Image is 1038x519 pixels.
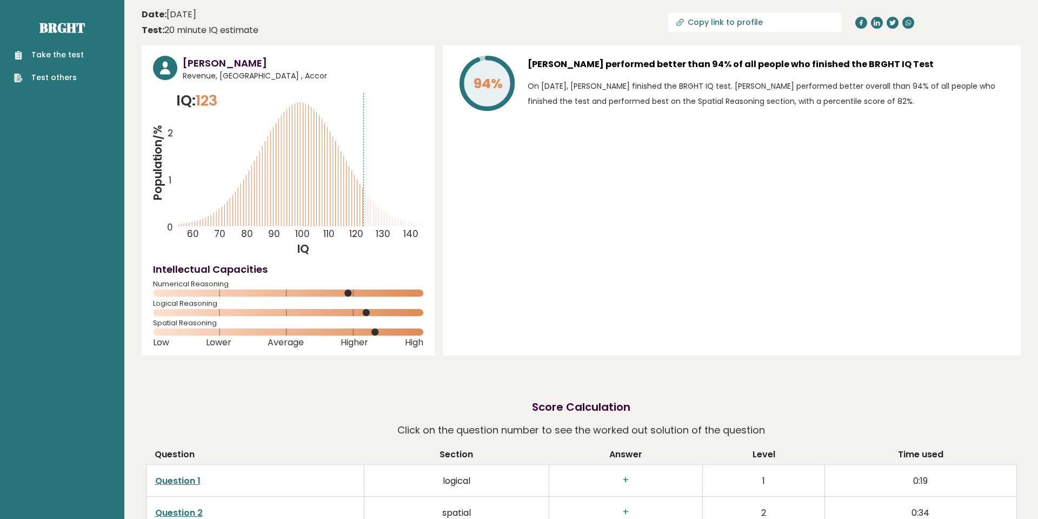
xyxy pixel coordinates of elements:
tspan: 80 [242,228,254,241]
td: 0:19 [825,465,1016,497]
tspan: 1 [169,174,171,187]
th: Section [364,448,549,465]
div: 20 minute IQ estimate [142,24,258,37]
a: Question 1 [155,475,201,487]
span: Low [153,340,169,345]
td: 1 [703,465,825,497]
th: Time used [825,448,1016,465]
span: High [405,340,423,345]
tspan: 110 [323,228,335,241]
tspan: 60 [187,228,199,241]
tspan: 140 [404,228,419,241]
span: Numerical Reasoning [153,282,423,286]
h4: Intellectual Capacities [153,262,423,277]
span: Higher [341,340,368,345]
span: Average [268,340,304,345]
span: Spatial Reasoning [153,321,423,325]
tspan: 0 [167,221,173,234]
b: Test: [142,24,164,36]
h3: + [558,507,694,518]
h3: + [558,475,694,486]
tspan: 2 [168,127,173,140]
tspan: 100 [295,228,310,241]
tspan: Population/% [150,125,165,201]
span: Lower [206,340,231,345]
time: [DATE] [142,8,196,21]
a: Take the test [14,49,84,61]
p: On [DATE], [PERSON_NAME] finished the BRGHT IQ test. [PERSON_NAME] performed better overall than ... [528,78,1009,109]
tspan: 94% [474,74,503,93]
th: Answer [549,448,702,465]
b: Date: [142,8,167,21]
tspan: 120 [350,228,364,241]
p: IQ: [176,90,217,111]
a: Brght [39,19,85,36]
tspan: 70 [215,228,226,241]
tspan: IQ [297,241,309,257]
a: Question 2 [155,507,203,519]
th: Question [146,448,364,465]
a: Test others [14,72,84,83]
span: 123 [196,90,217,110]
h2: Score Calculation [532,399,630,415]
tspan: 90 [268,228,280,241]
span: Revenue, [GEOGRAPHIC_DATA] , Accor [183,70,423,82]
span: Logical Reasoning [153,301,423,306]
p: Click on the question number to see the worked out solution of the question [397,421,765,440]
h3: [PERSON_NAME] [183,56,423,70]
tspan: 130 [376,228,391,241]
td: logical [364,465,549,497]
h3: [PERSON_NAME] performed better than 94% of all people who finished the BRGHT IQ Test [528,56,1009,73]
th: Level [703,448,825,465]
